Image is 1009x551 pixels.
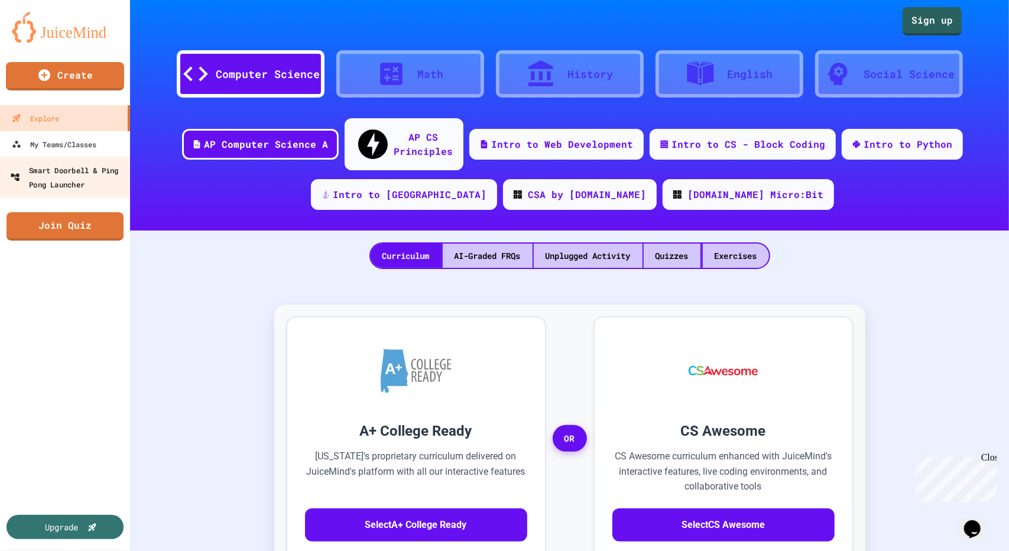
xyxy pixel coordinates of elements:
[671,137,825,151] div: Intro to CS - Block Coding
[703,244,769,268] div: Exercises
[443,244,533,268] div: AI-Graded FRQs
[491,137,633,151] div: Intro to Web Development
[673,190,682,199] img: CODE_logo_RGB.png
[903,7,962,35] a: Sign up
[10,163,127,192] div: Smart Doorbell & Ping Pong Launcher
[528,187,646,202] div: CSA by [DOMAIN_NAME]
[644,244,700,268] div: Quizzes
[727,66,773,82] div: English
[305,420,527,442] h3: A+ College Ready
[687,187,823,202] div: [DOMAIN_NAME] Micro:Bit
[204,137,328,151] div: AP Computer Science A
[394,130,453,158] div: AP CS Principles
[333,187,486,202] div: Intro to [GEOGRAPHIC_DATA]
[959,504,997,539] iframe: chat widget
[534,244,643,268] div: Unplugged Activity
[12,111,59,125] div: Explore
[612,449,835,494] p: CS Awesome curriculum enhanced with JuiceMind's interactive features, live coding environments, a...
[12,12,118,43] img: logo-orange.svg
[864,137,952,151] div: Intro to Python
[216,66,320,82] div: Computer Science
[514,190,522,199] img: CODE_logo_RGB.png
[864,66,955,82] div: Social Science
[612,508,835,542] button: SelectCS Awesome
[381,349,452,393] img: A+ College Ready
[305,508,527,542] button: SelectA+ College Ready
[6,62,124,90] a: Create
[677,335,770,406] img: CS Awesome
[46,521,79,533] div: Upgrade
[418,66,444,82] div: Math
[7,212,124,241] a: Join Quiz
[911,452,997,503] iframe: chat widget
[553,425,587,452] span: OR
[12,137,96,151] div: My Teams/Classes
[5,5,82,75] div: Chat with us now!Close
[612,420,835,442] h3: CS Awesome
[371,244,442,268] div: Curriculum
[567,66,613,82] div: History
[305,449,527,494] p: [US_STATE]'s proprietary curriculum delivered on JuiceMind's platform with all our interactive fe...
